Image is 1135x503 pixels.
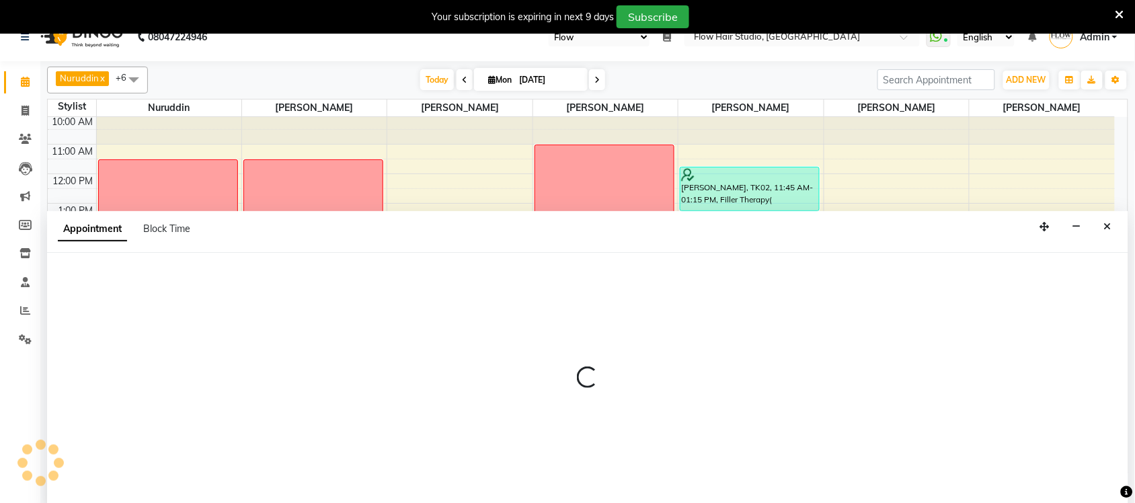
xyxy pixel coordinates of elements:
div: 1:00 PM [56,204,96,218]
span: [PERSON_NAME] [970,100,1115,116]
span: Mon [485,75,515,85]
div: [PERSON_NAME], TK02, 11:45 AM-01:15 PM, Filler Therapy( [680,167,819,210]
span: [PERSON_NAME] [242,100,387,116]
div: 11:00 AM [50,145,96,159]
span: Nuruddin [60,73,99,83]
div: 12:00 PM [50,174,96,188]
span: Block Time [143,223,190,235]
button: Subscribe [617,5,689,28]
span: +6 [116,72,136,83]
b: 08047224946 [148,18,207,56]
span: Today [420,69,454,90]
input: Search Appointment [877,69,995,90]
span: [PERSON_NAME] [678,100,823,116]
input: 2025-09-01 [515,70,582,90]
button: Close [1098,217,1118,237]
span: Appointment [58,217,127,241]
div: Stylist [48,100,96,114]
a: 3 [1028,31,1036,43]
img: Admin [1050,25,1073,48]
button: ADD NEW [1003,71,1050,89]
span: [PERSON_NAME] [824,100,969,116]
span: Admin [1080,30,1109,44]
div: 10:00 AM [50,115,96,129]
div: Your subscription is expiring in next 9 days [432,10,614,24]
a: 1 [663,31,671,43]
span: [PERSON_NAME] [533,100,678,116]
span: ADD NEW [1007,75,1046,85]
img: logo [34,18,126,56]
a: x [99,73,105,83]
span: Nuruddin [97,100,241,116]
span: [PERSON_NAME] [387,100,532,116]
